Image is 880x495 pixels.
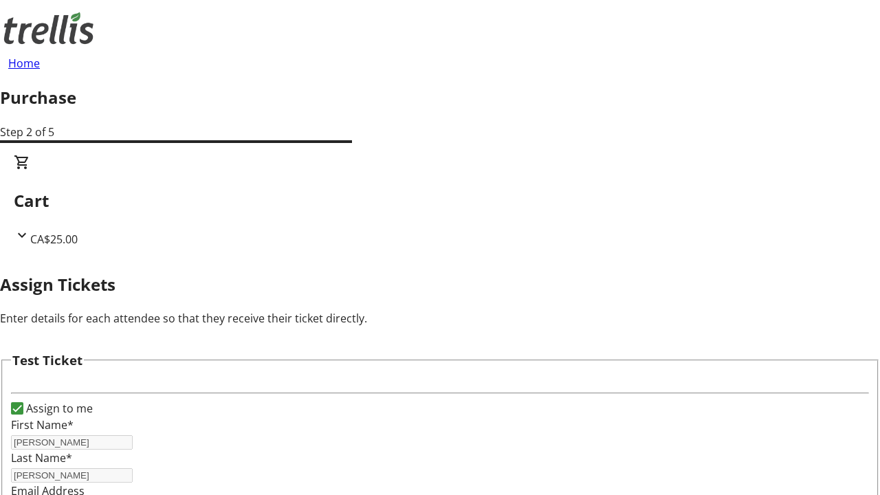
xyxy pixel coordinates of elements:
[14,154,866,247] div: CartCA$25.00
[23,400,93,417] label: Assign to me
[11,450,72,465] label: Last Name*
[14,188,866,213] h2: Cart
[11,417,74,432] label: First Name*
[30,232,78,247] span: CA$25.00
[12,351,82,370] h3: Test Ticket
